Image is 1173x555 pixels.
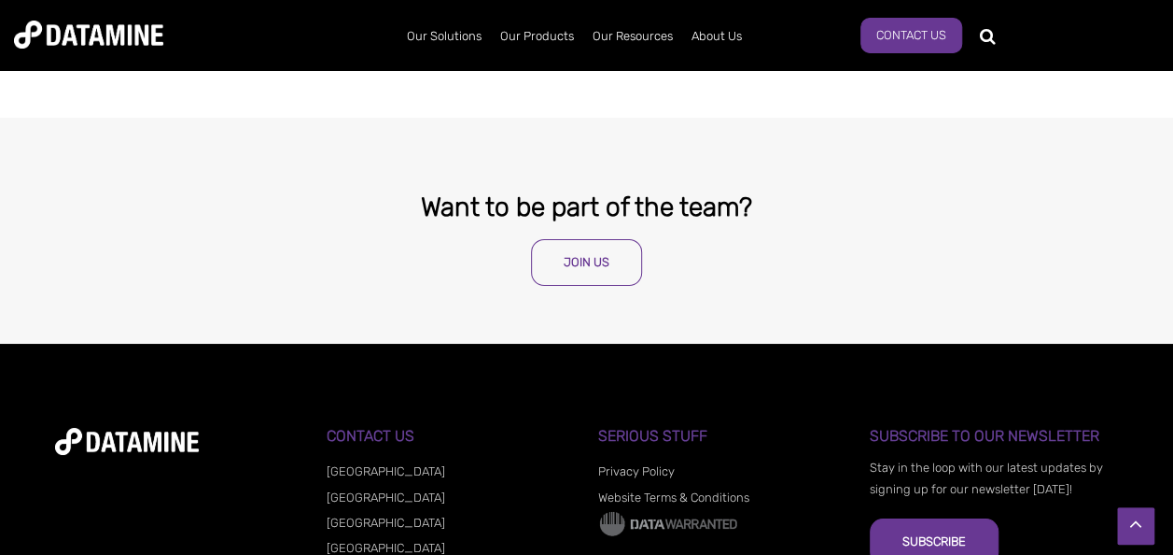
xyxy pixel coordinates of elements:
[682,12,751,61] a: About Us
[491,12,583,61] a: Our Products
[583,12,682,61] a: Our Resources
[327,491,445,505] a: [GEOGRAPHIC_DATA]
[14,21,163,49] img: Datamine
[598,464,675,478] a: Privacy Policy
[598,428,847,445] h3: Serious Stuff
[327,464,445,478] a: [GEOGRAPHIC_DATA]
[55,428,199,455] img: datamine-logo-white
[598,491,749,505] a: Website Terms & Conditions
[327,428,576,445] h3: Contact Us
[870,428,1119,445] h3: Subscribe to our Newsletter
[327,541,445,555] a: [GEOGRAPHIC_DATA]
[421,192,752,222] span: Want to be part of the team?
[398,12,491,61] a: Our Solutions
[860,18,962,53] a: Contact us
[531,239,642,286] a: Join Us
[327,516,445,530] a: [GEOGRAPHIC_DATA]
[870,458,1119,499] p: Stay in the loop with our latest updates by signing up for our newsletter [DATE]!
[598,510,738,538] img: Data Warranted Logo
